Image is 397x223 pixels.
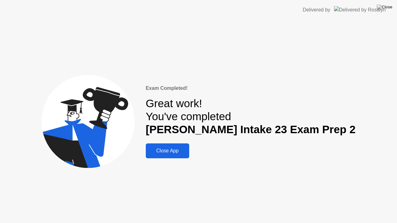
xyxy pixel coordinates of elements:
div: Great work! You've completed [146,97,356,136]
button: Close App [146,143,189,158]
img: Delivered by Rosalyn [334,6,386,13]
div: Exam Completed! [146,85,356,92]
div: Close App [148,148,187,154]
img: Close [377,5,392,10]
div: Delivered by [303,6,330,14]
b: [PERSON_NAME] Intake 23 Exam Prep 2 [146,123,356,135]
